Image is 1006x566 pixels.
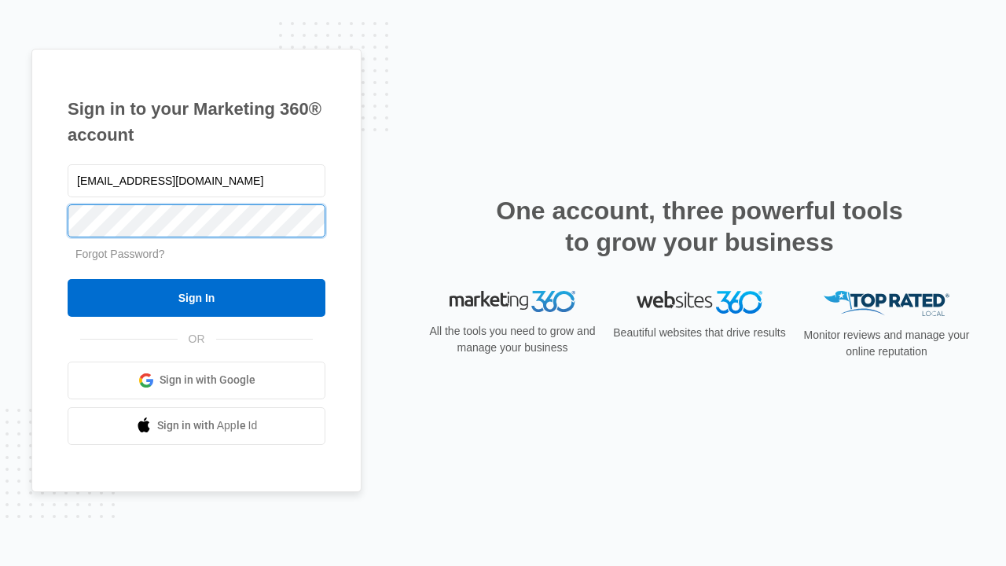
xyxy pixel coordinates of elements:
[75,248,165,260] a: Forgot Password?
[799,327,975,360] p: Monitor reviews and manage your online reputation
[450,291,575,313] img: Marketing 360
[68,96,325,148] h1: Sign in to your Marketing 360® account
[611,325,788,341] p: Beautiful websites that drive results
[68,407,325,445] a: Sign in with Apple Id
[637,291,762,314] img: Websites 360
[160,372,255,388] span: Sign in with Google
[178,331,216,347] span: OR
[824,291,949,317] img: Top Rated Local
[68,362,325,399] a: Sign in with Google
[68,164,325,197] input: Email
[68,279,325,317] input: Sign In
[157,417,258,434] span: Sign in with Apple Id
[424,323,600,356] p: All the tools you need to grow and manage your business
[491,195,908,258] h2: One account, three powerful tools to grow your business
